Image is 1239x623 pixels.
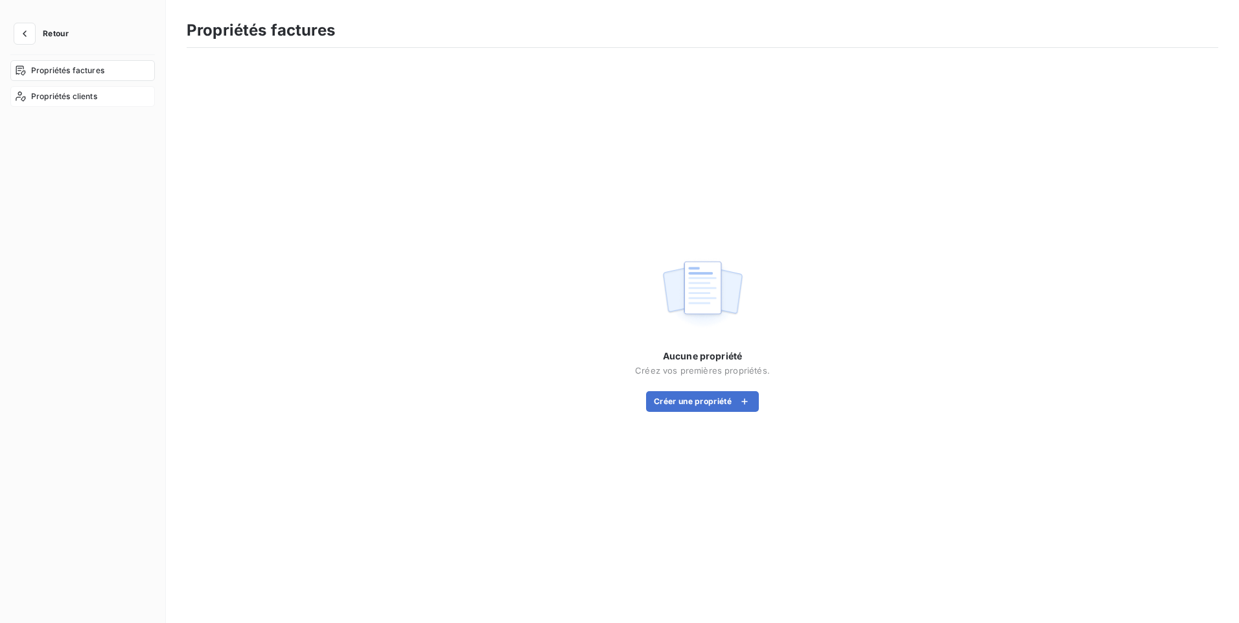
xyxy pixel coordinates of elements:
[31,65,104,76] span: Propriétés factures
[43,30,69,38] span: Retour
[10,23,79,44] button: Retour
[187,19,335,42] h3: Propriétés factures
[1195,579,1226,610] iframe: Intercom live chat
[646,391,759,412] button: Créer une propriété
[10,86,155,107] a: Propriétés clients
[663,350,742,363] span: Aucune propriété
[635,365,770,376] span: Créez vos premières propriétés.
[31,91,97,102] span: Propriétés clients
[661,254,744,334] img: empty state
[10,60,155,81] a: Propriétés factures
